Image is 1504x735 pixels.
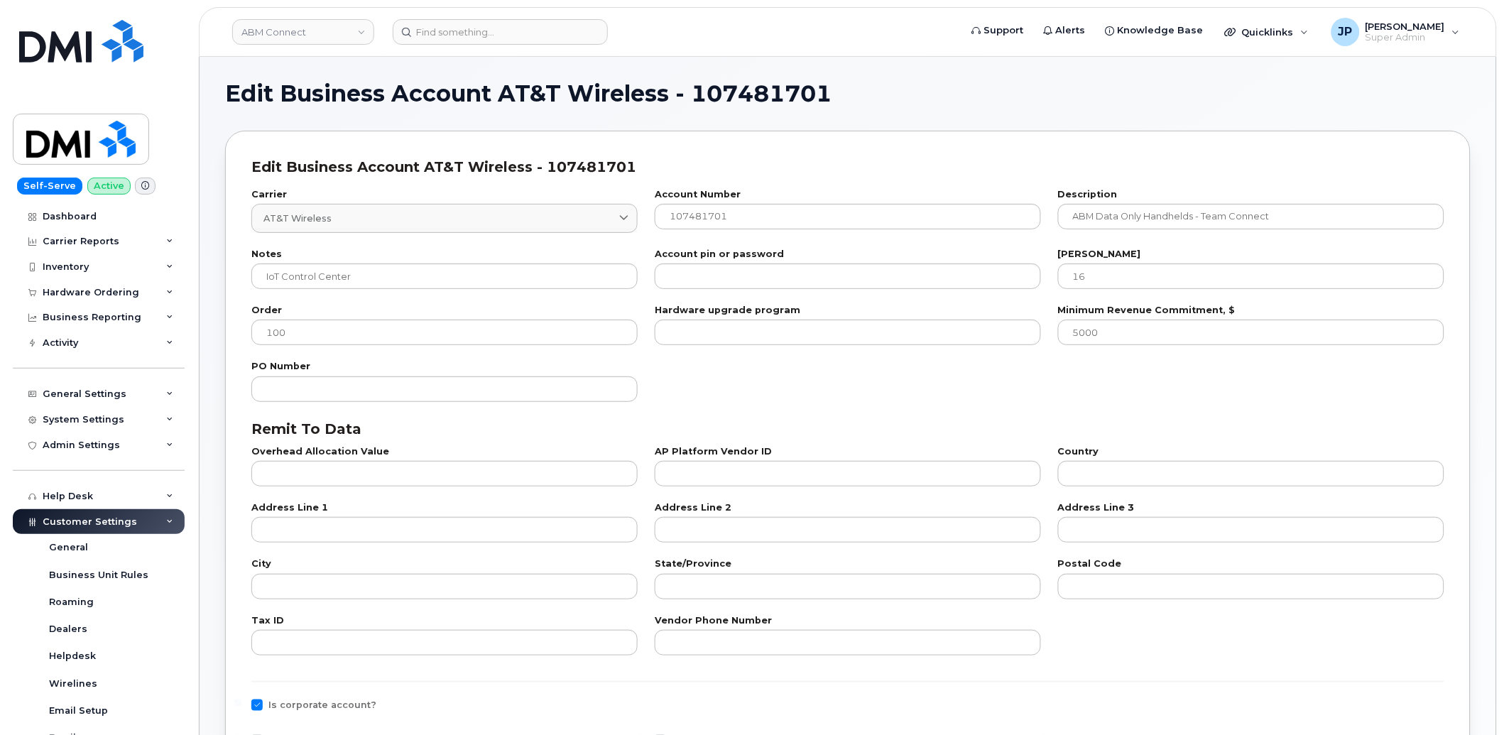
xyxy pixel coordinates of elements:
[1058,560,1444,569] label: Postal Code
[655,447,1041,457] label: AP Platform Vendor ID
[251,419,1444,440] div: Remit To Data
[251,362,638,371] label: PO Number
[655,616,1041,626] label: Vendor Phone Number
[251,503,638,513] label: Address Line 1
[225,83,832,104] span: Edit Business Account AT&T Wireless - 107481701
[263,212,332,225] span: AT&T Wireless
[1058,190,1444,200] label: Description
[251,204,638,233] a: AT&T Wireless
[1058,306,1444,315] label: Minimum Revenue Commitment, $
[655,250,1041,259] label: Account pin or password
[655,190,1041,200] label: Account Number
[1058,503,1444,513] label: Address Line 3
[655,503,1041,513] label: Address Line 2
[251,447,638,457] label: Overhead Allocation Value
[251,250,638,259] label: Notes
[268,699,376,710] span: Is corporate account?
[251,190,638,200] label: Carrier
[251,157,1444,178] div: Edit Business Account AT&T Wireless - 107481701
[1058,250,1444,259] label: [PERSON_NAME]
[1058,447,1444,457] label: Country
[655,306,1041,315] label: Hardware upgrade program
[1058,320,1444,345] input: 5000
[251,616,638,626] label: Tax ID
[251,306,638,315] label: Order
[655,560,1041,569] label: State/Province
[234,699,241,707] input: Is corporate account?
[251,560,638,569] label: City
